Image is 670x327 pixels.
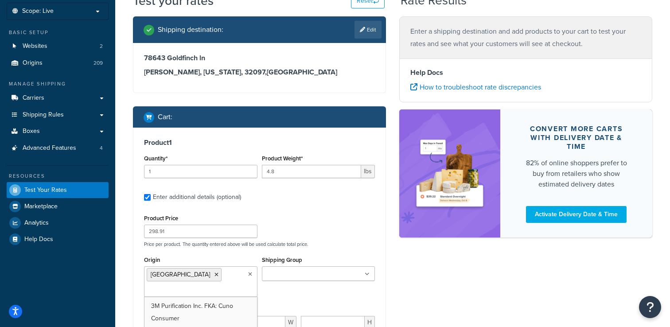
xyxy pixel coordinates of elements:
span: 3M Purification Inc. FKA: Cuno Consumer [151,301,233,323]
span: 4 [100,144,103,152]
span: Test Your Rates [24,187,67,194]
span: Origins [23,59,43,67]
span: Carriers [23,94,44,102]
div: 82% of online shoppers prefer to buy from retailers who show estimated delivery dates [522,158,631,190]
span: [GEOGRAPHIC_DATA] [151,270,210,279]
a: Origins209 [7,55,109,71]
label: Product Price [144,215,178,222]
span: 209 [93,59,103,67]
span: Shipping Rules [23,111,64,119]
a: How to troubleshoot rate discrepancies [410,82,541,92]
h3: [PERSON_NAME], [US_STATE], 32097 , [GEOGRAPHIC_DATA] [144,68,375,77]
h4: Help Docs [410,67,641,78]
a: Boxes [7,123,109,140]
a: Activate Delivery Date & Time [526,206,627,223]
span: Analytics [24,219,49,227]
span: Boxes [23,128,40,135]
h2: Shipping destination : [158,26,223,34]
a: Edit [354,21,382,39]
label: Product Weight* [262,155,303,162]
span: lbs [361,165,375,178]
label: Origin [144,257,160,263]
span: Marketplace [24,203,58,210]
span: Advanced Features [23,144,76,152]
div: Resources [7,172,109,180]
p: Enter a shipping destination and add products to your cart to test your rates and see what your c... [410,25,641,50]
span: Scope: Live [22,8,54,15]
a: Advanced Features4 [7,140,109,156]
input: 0.00 [262,165,362,178]
li: Origins [7,55,109,71]
button: Open Resource Center [639,296,661,318]
a: Marketplace [7,199,109,214]
div: Enter additional details (optional) [153,191,241,203]
h3: Product 1 [144,138,375,147]
li: Websites [7,38,109,54]
a: Test Your Rates [7,182,109,198]
a: Shipping Rules [7,107,109,123]
div: Manage Shipping [7,80,109,88]
input: Enter additional details (optional) [144,194,151,201]
span: Websites [23,43,47,50]
div: Convert more carts with delivery date & time [522,125,631,151]
label: Quantity* [144,155,167,162]
div: Basic Setup [7,29,109,36]
h2: Cart : [158,113,172,121]
p: Price per product. The quantity entered above will be used calculate total price. [142,241,377,247]
a: Help Docs [7,231,109,247]
label: Shipping Group [262,257,302,263]
span: Help Docs [24,236,53,243]
input: 0 [144,165,257,178]
h3: 78643 Goldfinch ln [144,54,375,62]
span: 2 [100,43,103,50]
a: Websites2 [7,38,109,54]
li: Advanced Features [7,140,109,156]
a: Carriers [7,90,109,106]
img: feature-image-ddt-36eae7f7280da8017bfb280eaccd9c446f90b1fe08728e4019434db127062ab4.png [413,123,487,224]
a: Analytics [7,215,109,231]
